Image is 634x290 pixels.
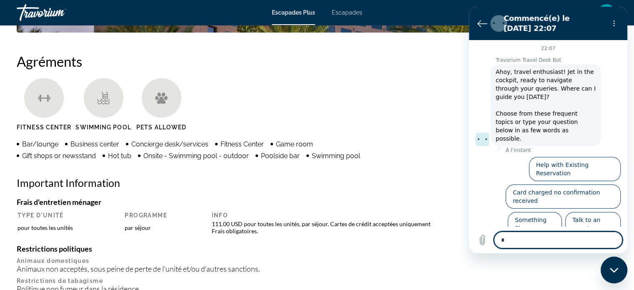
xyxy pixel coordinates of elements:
span: Gift shops or newsstand [22,152,96,160]
td: pour toutes les unités [18,220,120,235]
span: Swimming pool [312,152,360,160]
span: Business center [70,140,119,148]
span: Fitness Center [221,140,264,148]
div: Animaux non acceptés, sous peine de perte de l'unité et/ou d'autres sanctions. [17,264,617,273]
button: Menu utilisateur [596,4,617,21]
span: Hot tub [108,152,131,160]
th: Info [208,212,616,219]
p: Animaux domestiques [17,257,617,264]
iframe: Fenêtre de messagerie [469,7,627,253]
a: Travorium [17,2,100,23]
td: par séjour [120,220,206,235]
a: Escapades Plus [272,9,315,16]
h4: Frais d'entretien ménager [17,197,617,207]
span: Concierge desk/services [131,140,208,148]
p: Restrictions de tabagisme [17,277,617,284]
h2: Agréments [17,53,617,70]
iframe: Bouton de lancement de la fenêtre de messagerie, conversation en cours [601,257,627,283]
span: Pets Allowed [136,124,186,131]
th: Type d'unité [18,212,120,219]
span: Onsite - Swimming pool - outdoor [143,152,249,160]
span: Bar/lounge [22,140,58,148]
th: Programme [120,212,206,219]
span: Poolside bar [261,152,300,160]
span: Game room [276,140,313,148]
span: Swimming Pool [75,124,131,131]
h4: Restrictions politiques [17,244,617,253]
span: Fitness Center [17,124,71,131]
h2: Important Information [17,177,617,189]
a: Escapades [332,9,362,16]
td: 111.00 USD pour toutes les unités, par séjour. Cartes de crédit acceptées uniquement Frais obliga... [208,220,616,235]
